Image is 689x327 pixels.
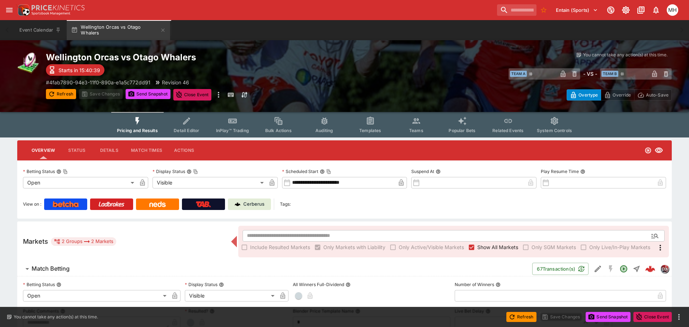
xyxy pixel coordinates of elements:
div: 2 Groups 2 Markets [54,237,113,246]
button: Display StatusCopy To Clipboard [187,169,192,174]
svg: Visible [655,146,663,155]
div: Michael Hutchinson [667,4,678,16]
svg: Open [619,265,628,273]
button: Notifications [650,4,662,17]
button: Betting Status [56,282,61,287]
span: Templates [359,128,381,133]
p: Auto-Save [646,91,669,99]
span: Team B [601,71,618,77]
button: Play Resume Time [580,169,585,174]
p: Number of Winners [455,281,494,288]
p: Scheduled Start [282,168,318,174]
button: Suspend At [436,169,441,174]
button: Wellington Orcas vs Otago Whalers [67,20,170,40]
img: Cerberus [235,201,240,207]
img: TabNZ [196,201,211,207]
input: search [497,4,536,16]
button: Copy To Clipboard [326,169,331,174]
button: Open [617,262,630,275]
div: Visible [185,290,277,302]
img: PriceKinetics Logo [16,3,30,17]
img: Sportsbook Management [32,12,70,15]
img: rugby_league.png [17,52,40,75]
span: Teams [409,128,423,133]
span: System Controls [537,128,572,133]
p: Revision 46 [162,79,189,86]
h6: - VS - [583,70,597,78]
button: Send Snapshot [586,312,631,322]
label: View on : [23,198,41,210]
button: more [214,89,223,101]
div: pricekinetics [660,265,669,273]
button: Display Status [219,282,224,287]
button: Michael Hutchinson [665,2,680,18]
button: Straight [630,262,643,275]
p: Display Status [185,281,217,288]
span: Only Markets with Liability [323,243,385,251]
button: Auto-Save [634,89,672,101]
button: 67Transaction(s) [532,263,589,275]
span: Detail Editor [174,128,199,133]
button: Overview [26,142,61,159]
button: SGM Disabled [604,262,617,275]
button: Close Event [173,89,212,101]
span: Only Live/In-Play Markets [589,243,650,251]
button: Connected to PK [604,4,617,17]
div: Event type filters [111,112,578,137]
span: Show All Markets [477,243,518,251]
a: 94d056ec-fe74-432b-a6d5-a8b492d3d5fc [643,262,657,276]
button: more [675,313,683,321]
span: Related Events [492,128,524,133]
span: Auditing [315,128,333,133]
button: Refresh [46,89,76,99]
button: No Bookmarks [538,4,549,16]
span: Pricing and Results [117,128,158,133]
p: Override [613,91,631,99]
p: You cannot take any action(s) at this time. [583,52,667,58]
span: Only SGM Markets [531,243,576,251]
button: Send Snapshot [126,89,170,99]
button: Actions [168,142,200,159]
button: Select Tenant [552,4,602,16]
button: All Winners Full-Dividend [346,282,351,287]
span: Include Resulted Markets [250,243,310,251]
div: Visible [153,177,266,188]
button: Edit Detail [591,262,604,275]
button: Overtype [567,89,601,101]
button: Status [61,142,93,159]
span: Only Active/Visible Markets [399,243,464,251]
img: Ladbrokes [98,201,125,207]
button: Match Times [125,142,168,159]
h5: Markets [23,237,48,246]
button: Scheduled StartCopy To Clipboard [320,169,325,174]
button: Toggle light/dark mode [619,4,632,17]
div: 94d056ec-fe74-432b-a6d5-a8b492d3d5fc [645,264,655,274]
h2: Copy To Clipboard [46,52,359,63]
div: Open [23,290,169,302]
img: PriceKinetics [32,5,85,10]
button: open drawer [3,4,16,17]
p: Overtype [578,91,598,99]
button: Event Calendar [15,20,65,40]
button: Documentation [634,4,647,17]
p: Display Status [153,168,185,174]
button: Close Event [633,312,672,322]
div: Open [23,177,137,188]
span: Popular Bets [449,128,475,133]
button: Details [93,142,125,159]
button: Refresh [506,312,536,322]
img: Neds [149,201,165,207]
p: Copy To Clipboard [46,79,150,86]
p: Play Resume Time [541,168,579,174]
p: Cerberus [243,201,264,208]
p: You cannot take any action(s) at this time. [14,314,98,320]
button: Number of Winners [496,282,501,287]
p: Suspend At [411,168,434,174]
p: Betting Status [23,281,55,288]
button: Betting StatusCopy To Clipboard [56,169,61,174]
p: All Winners Full-Dividend [293,281,344,288]
div: Start From [567,89,672,101]
button: Match Betting [17,262,532,276]
span: InPlay™ Trading [216,128,249,133]
h6: Match Betting [32,265,70,272]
